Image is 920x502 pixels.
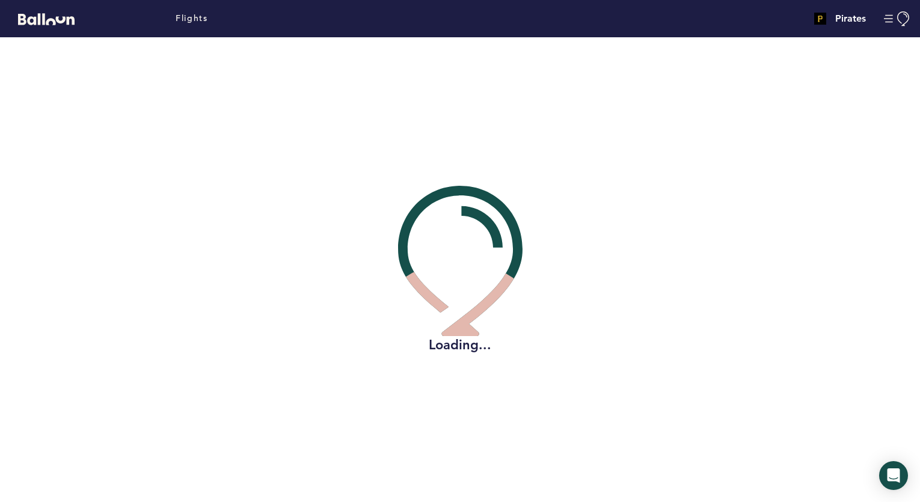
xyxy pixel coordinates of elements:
h2: Loading... [398,336,523,354]
h4: Pirates [835,11,866,26]
a: Flights [176,12,207,25]
a: Balloon [9,12,75,25]
svg: Balloon [18,13,75,25]
button: Manage Account [884,11,911,26]
div: Open Intercom Messenger [879,461,908,490]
